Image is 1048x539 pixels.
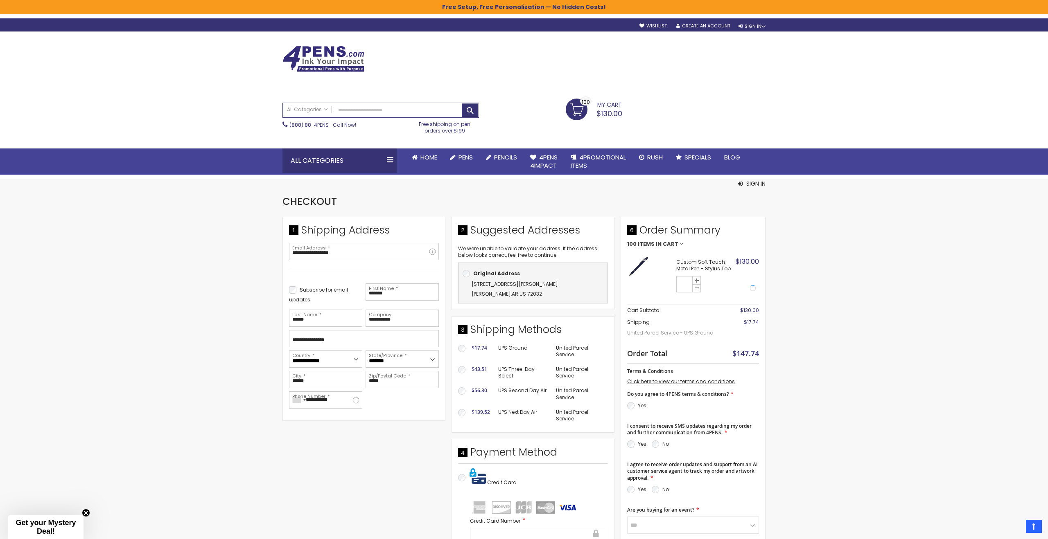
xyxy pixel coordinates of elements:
img: jcb [514,501,533,514]
div: Payment Method [458,445,608,463]
a: $130.00 100 [566,99,622,119]
span: I agree to receive order updates and support from an AI customer service agent to track my order ... [627,461,758,481]
span: Rush [647,153,663,162]
div: Get your Mystery Deal!Close teaser [8,515,84,539]
td: UPS Three-Day Select [494,362,552,383]
span: United Parcel Service - UPS Ground [627,326,718,340]
div: Suggested Addresses [458,223,608,241]
img: 4Pens Custom Pens and Promotional Products [282,46,364,72]
span: [STREET_ADDRESS][PERSON_NAME] [472,281,558,287]
b: Original Address [473,270,520,277]
label: No [662,440,669,447]
label: Yes [638,402,646,409]
img: amex [470,501,489,514]
strong: Custom Soft Touch Metal Pen - Stylus Top [676,259,734,272]
span: 72032 [527,290,542,297]
label: No [662,486,669,493]
span: - Call Now! [289,121,356,128]
a: Pencils [479,148,524,166]
label: Credit Card Number [470,517,606,525]
span: $56.30 [472,387,487,394]
span: 4Pens 4impact [530,153,558,170]
a: Pens [444,148,479,166]
span: 4PROMOTIONAL ITEMS [571,153,626,170]
span: $43.51 [472,366,487,373]
button: Close teaser [82,509,90,517]
span: $17.74 [744,319,759,326]
div: Unknown [289,392,308,408]
div: Shipping Methods [458,323,608,341]
span: $139.52 [472,409,490,415]
a: 4Pens4impact [524,148,564,175]
span: US [519,290,526,297]
div: , [463,279,603,299]
img: mastercard [536,501,555,514]
a: (888) 88-4PENS [289,121,329,128]
div: All Categories [282,148,397,173]
td: UPS Ground [494,341,552,362]
span: Blog [724,153,740,162]
span: Sign In [746,180,766,188]
td: United Parcel Service [552,405,608,426]
td: United Parcel Service [552,341,608,362]
span: Shipping [627,319,650,326]
span: Pencils [494,153,517,162]
td: United Parcel Service [552,362,608,383]
span: Do you agree to 4PENS terms & conditions? [627,391,729,398]
span: Checkout [282,195,337,208]
th: Cart Subtotal [627,305,718,317]
a: Home [405,148,444,166]
span: I consent to receive SMS updates regarding my order and further communication from 4PENS. [627,422,752,436]
a: 4PROMOTIONALITEMS [564,148,632,175]
a: Rush [632,148,669,166]
span: $17.74 [472,344,487,351]
button: Sign In [738,180,766,188]
span: $147.74 [732,348,759,358]
span: Subscribe for email updates [289,286,348,303]
span: Pens [458,153,473,162]
span: Get your Mystery Deal! [16,519,76,535]
span: $130.00 [740,307,759,314]
img: visa [558,501,577,514]
a: Wishlist [639,23,667,29]
a: All Categories [283,103,332,117]
div: Free shipping on pen orders over $199 [411,118,479,134]
span: Specials [684,153,711,162]
span: Home [420,153,437,162]
img: Custom Soft Touch Stylus Pen-Blue [627,255,650,278]
div: Sign In [739,23,766,29]
span: Order Summary [627,223,759,241]
span: $130.00 [596,108,622,119]
span: Are you buying for an event? [627,506,694,513]
span: Items in Cart [638,241,678,247]
span: All Categories [287,106,328,113]
span: Credit Card [487,479,517,486]
td: United Parcel Service [552,383,608,404]
label: Yes [638,440,646,447]
span: 100 [582,98,590,106]
span: [PERSON_NAME] [472,290,511,297]
td: UPS Second Day Air [494,383,552,404]
span: AR [512,290,518,297]
span: $130.00 [736,257,759,266]
strong: Order Total [627,347,667,358]
img: discover [492,501,511,514]
td: UPS Next Day Air [494,405,552,426]
span: 100 [627,241,637,247]
label: Yes [638,486,646,493]
a: Top [1026,520,1042,533]
div: Shipping Address [289,223,439,241]
span: Terms & Conditions [627,368,673,375]
a: Specials [669,148,718,166]
a: Blog [718,148,747,166]
img: Pay with credit card [470,468,486,484]
a: Create an Account [676,23,730,29]
p: We were unable to validate your address. If the address below looks correct, feel free to continue. [458,245,608,258]
a: Click here to view our terms and conditions [627,378,735,385]
div: Secure transaction [592,528,600,538]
